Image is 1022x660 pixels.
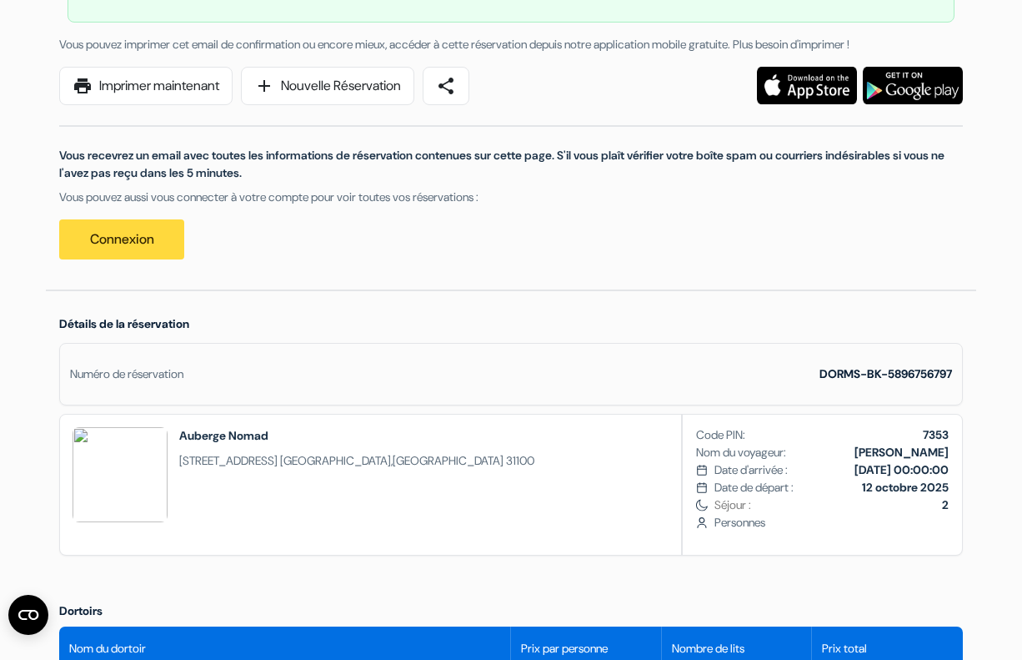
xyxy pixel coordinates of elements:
[521,640,608,657] span: Prix par personne
[280,453,391,468] span: [GEOGRAPHIC_DATA]
[822,640,867,657] span: Prix total
[757,67,857,104] img: Téléchargez l'application gratuite
[70,365,183,383] div: Numéro de réservation
[862,480,949,495] b: 12 octobre 2025
[819,366,952,381] strong: DORMS-BK-5896756797
[59,147,963,182] p: Vous recevrez un email avec toutes les informations de réservation contenues sur cette page. S'il...
[923,427,949,442] b: 7353
[672,640,744,657] span: Nombre de lits
[393,453,503,468] span: [GEOGRAPHIC_DATA]
[179,452,534,470] span: ,
[423,67,469,105] a: share
[59,603,103,618] span: Dortoirs
[714,479,794,496] span: Date de départ :
[942,497,949,512] b: 2
[59,67,233,105] a: printImprimer maintenant
[59,189,963,206] p: Vous pouvez aussi vous connecter à votre compte pour voir toutes vos réservations :
[241,67,414,105] a: addNouvelle Réservation
[73,427,168,522] img: VDIOMAczAjQOPlU0
[254,76,274,96] span: add
[696,444,786,461] span: Nom du voyageur:
[59,316,189,331] span: Détails de la réservation
[714,514,949,532] span: Personnes
[506,453,534,468] span: 31100
[59,37,849,52] span: Vous pouvez imprimer cet email de confirmation ou encore mieux, accéder à cette réservation depui...
[69,640,146,657] span: Nom du dortoir
[854,462,949,477] b: [DATE] 00:00:00
[59,219,184,259] a: Connexion
[179,453,278,468] span: [STREET_ADDRESS]
[436,76,456,96] span: share
[714,496,949,514] span: Séjour :
[73,76,93,96] span: print
[179,427,534,444] h2: Auberge Nomad
[8,595,48,635] button: Ouvrir le widget CMP
[714,461,788,479] span: Date d'arrivée :
[854,445,949,460] b: [PERSON_NAME]
[696,426,745,444] span: Code PIN:
[863,67,963,104] img: Téléchargez l'application gratuite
